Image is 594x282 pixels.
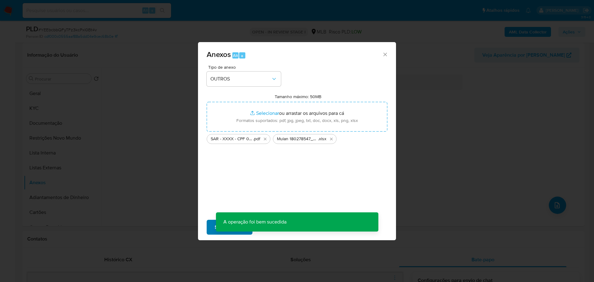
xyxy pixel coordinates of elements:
[207,49,231,60] span: Anexos
[215,220,244,234] span: Subir arquivo
[253,136,260,142] span: .pdf
[382,51,388,57] button: Fechar
[263,220,283,234] span: Cancelar
[318,136,326,142] span: .xlsx
[207,72,281,86] button: OUTROS
[277,136,318,142] span: Mulan 180278547_2025_08_11_07_23_11
[328,135,335,143] button: Excluir Mulan 180278547_2025_08_11_07_23_11.xlsx
[241,53,243,59] span: a
[210,76,271,82] span: OUTROS
[275,94,321,99] label: Tamanho máximo: 50MB
[261,135,269,143] button: Excluir SAR - XXXX - CPF 07765048430 - JOSE ANDREILSON COSTA DE SOUZA.pdf
[216,212,294,232] p: A operação foi bem sucedida
[207,132,387,144] ul: Arquivos selecionados
[211,136,253,142] span: SAR - XXXX - CPF 07765048430 - [PERSON_NAME] ANDREILSON COSTA [PERSON_NAME]
[207,220,252,235] button: Subir arquivo
[233,53,238,59] span: Alt
[208,65,282,69] span: Tipo de anexo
